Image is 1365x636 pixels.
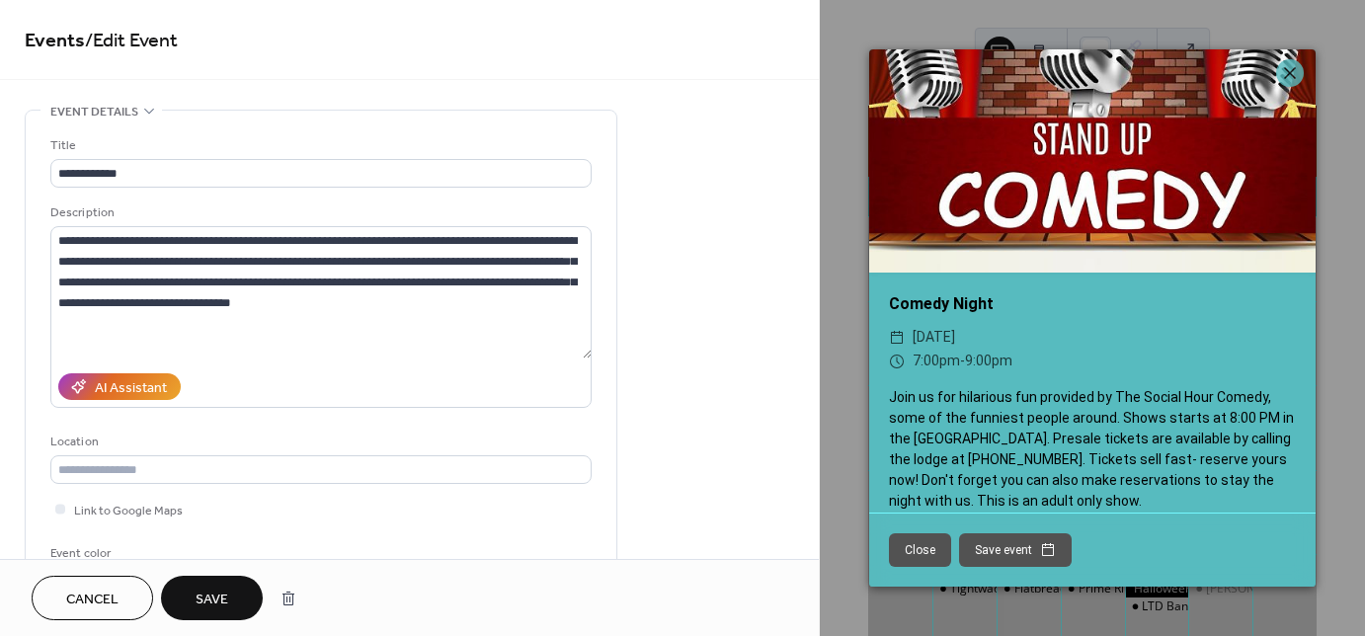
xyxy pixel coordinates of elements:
div: Join us for hilarious fun provided by The Social Hour Comedy, some of the funniest people around.... [869,387,1316,512]
span: Link to Google Maps [74,501,183,521]
span: / Edit Event [85,22,178,60]
button: AI Assistant [58,373,181,400]
div: Location [50,432,588,452]
button: Save event [959,533,1072,567]
div: Event color [50,543,199,564]
span: Cancel [66,590,119,610]
button: Save [161,576,263,620]
div: AI Assistant [95,378,167,399]
div: Comedy Night [869,292,1316,316]
span: [DATE] [913,326,955,350]
button: Cancel [32,576,153,620]
span: Save [196,590,228,610]
div: Title [50,135,588,156]
span: - [960,353,965,368]
span: 7:00pm [913,353,960,368]
span: 9:00pm [965,353,1012,368]
button: Close [889,533,951,567]
div: ​ [889,350,905,373]
div: ​ [889,326,905,350]
span: Event details [50,102,138,122]
div: Description [50,202,588,223]
a: Events [25,22,85,60]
